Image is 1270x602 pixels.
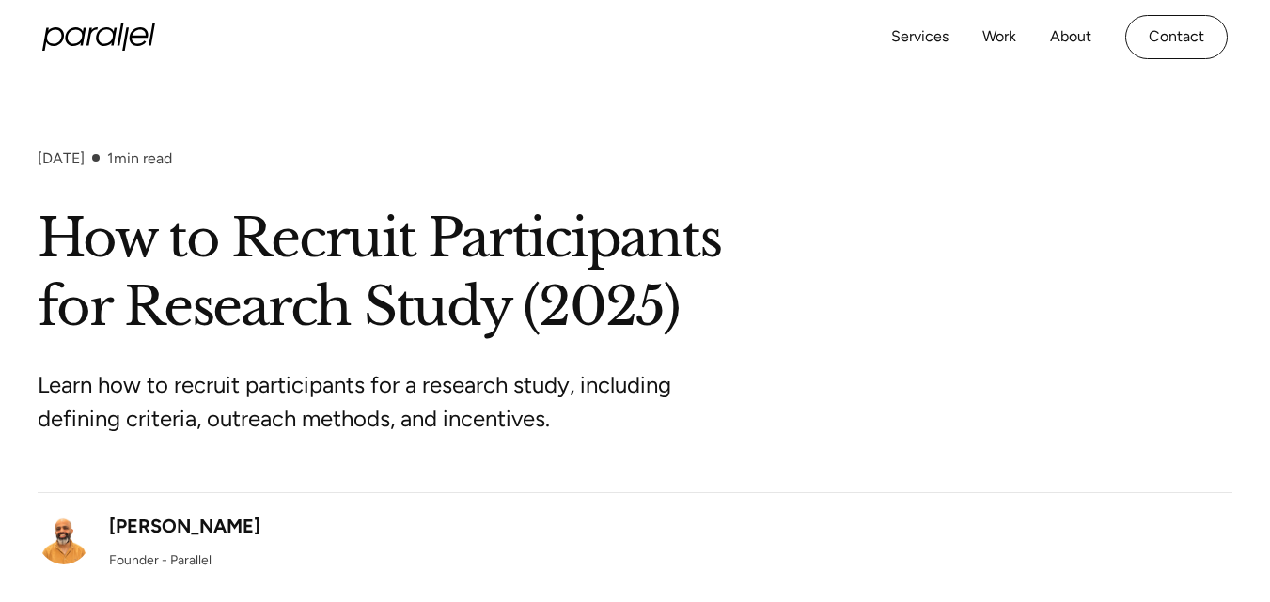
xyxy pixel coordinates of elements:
[107,149,172,167] div: min read
[107,149,114,167] span: 1
[38,149,85,167] div: [DATE]
[42,23,155,51] a: home
[38,512,90,564] img: Robin Dhanwani
[109,512,260,540] div: [PERSON_NAME]
[38,205,1232,342] h1: How to Recruit Participants for Research Study (2025)
[38,368,743,436] p: Learn how to recruit participants for a research study, including defining criteria, outreach met...
[891,23,949,51] a: Services
[38,512,260,571] a: [PERSON_NAME]Founder - Parallel
[982,23,1016,51] a: Work
[1125,15,1228,59] a: Contact
[109,550,212,570] div: Founder - Parallel
[1050,23,1091,51] a: About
